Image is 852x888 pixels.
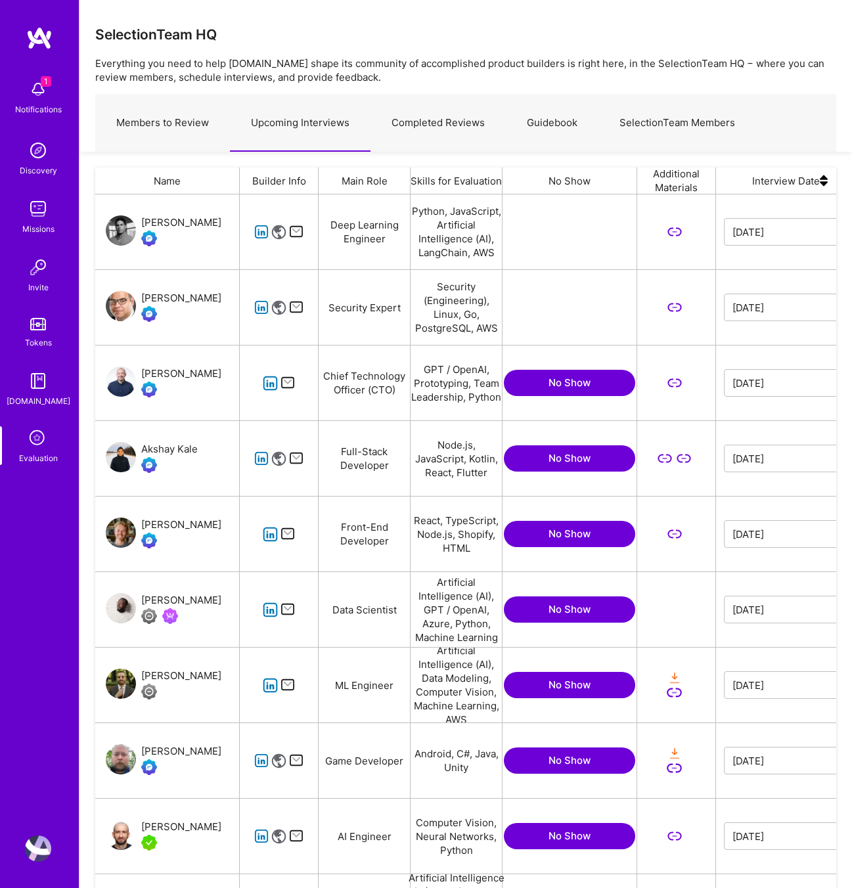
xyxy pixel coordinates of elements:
div: Notifications [15,102,62,116]
i: icon LinkSecondary [667,527,682,542]
i: icon SelectionTeam [26,426,51,451]
div: Data Scientist [319,572,411,647]
img: guide book [25,368,51,394]
div: Security (Engineering), Linux, Go, PostgreSQL, AWS [411,270,503,345]
i: icon Mail [280,602,296,617]
i: icon linkedIn [254,300,269,315]
i: icon Website [271,753,286,768]
div: Artificial Intelligence (AI), GPT / OpenAI, Azure, Python, Machine Learning [411,572,503,647]
button: No Show [504,596,635,623]
a: SelectionTeam Members [598,95,756,152]
input: Select Date... [732,830,841,843]
div: React, TypeScript, Node.js, Shopify, HTML [411,497,503,571]
div: Computer Vision, Neural Networks, Python [411,799,503,874]
div: GPT / OpenAI, Prototyping, Team Leadership, Python [411,345,503,420]
div: Deep Learning Engineer [319,194,411,269]
img: discovery [25,137,51,164]
img: User Avatar [106,215,136,246]
input: Select Date... [732,301,841,314]
img: sort [820,167,828,194]
i: icon Mail [280,376,296,391]
input: Select Date... [732,376,841,389]
i: icon LinkSecondary [667,225,682,240]
i: icon linkedIn [254,451,269,466]
img: User Avatar [106,820,136,850]
i: icon Mail [289,829,304,844]
div: Chief Technology Officer (CTO) [319,345,411,420]
div: Front-End Developer [319,497,411,571]
i: icon Website [271,300,286,315]
i: icon linkedIn [254,829,269,844]
div: Name [95,167,240,194]
div: [DOMAIN_NAME] [7,394,70,408]
img: User Avatar [106,366,136,397]
div: Artificial Intelligence (AI), Data Modeling, Computer Vision, Machine Learning, AWS [411,648,503,722]
i: icon LinkSecondary [677,451,692,466]
i: icon Website [271,225,286,240]
input: Select Date... [732,452,841,465]
button: No Show [504,672,635,698]
div: Full-Stack Developer [319,421,411,496]
input: Select Date... [732,225,841,238]
img: logo [26,26,53,50]
img: User Avatar [25,835,51,862]
a: User Avatar[PERSON_NAME]Evaluation Call Booked [106,290,221,324]
i: icon LinkSecondary [667,376,682,391]
a: User Avatar[PERSON_NAME]Evaluation Call Booked [106,744,221,778]
div: [PERSON_NAME] [141,592,221,608]
button: No Show [504,370,635,396]
a: User Avatar [22,835,55,862]
a: User Avatar[PERSON_NAME]Evaluation Call Booked [106,517,221,551]
i: icon OrangeDownload [667,746,682,761]
img: bell [25,76,51,102]
i: icon Mail [289,300,304,315]
div: No Show [503,167,637,194]
img: Invite [25,254,51,280]
i: icon linkedIn [263,527,278,542]
a: User Avatar[PERSON_NAME]Evaluation Call Booked [106,366,221,400]
div: Evaluation [19,451,58,465]
img: User Avatar [106,593,136,623]
i: icon linkedIn [263,376,278,391]
div: [PERSON_NAME] [141,819,221,835]
div: Skills for Evaluation [411,167,503,194]
button: No Show [504,747,635,774]
div: Builder Info [240,167,319,194]
div: [PERSON_NAME] [141,290,221,306]
i: icon LinkSecondary [667,300,682,315]
div: [PERSON_NAME] [141,744,221,759]
a: User AvatarAkshay KaleEvaluation Call Booked [106,441,198,476]
img: User Avatar [106,442,136,472]
img: Evaluation Call Booked [141,533,157,548]
input: Select Date... [732,527,841,541]
a: Members to Review [95,95,230,152]
input: Select Date... [732,678,841,692]
div: Additional Materials [637,167,716,194]
input: Select Date... [732,603,841,616]
i: icon Mail [280,678,296,693]
div: Node.js, JavaScript, Kotlin, React, Flutter [411,421,503,496]
input: Select Date... [732,754,841,767]
h3: SelectionTeam HQ [95,26,217,43]
div: Main Role [319,167,411,194]
p: Everything you need to help [DOMAIN_NAME] shape its community of accomplished product builders is... [95,56,836,84]
div: Python, JavaScript, Artificial Intelligence (AI), LangChain, AWS [411,194,503,269]
a: Upcoming Interviews [230,95,370,152]
div: [PERSON_NAME] [141,517,221,533]
div: Missions [22,222,55,236]
i: icon OrangeDownload [667,671,682,686]
a: Completed Reviews [370,95,506,152]
i: icon linkedIn [254,753,269,768]
i: icon Website [271,451,286,466]
a: User Avatar[PERSON_NAME]Limited AccessBeen on Mission [106,592,221,627]
a: Guidebook [506,95,598,152]
a: User Avatar[PERSON_NAME]Limited Access [106,668,221,702]
img: Evaluation Call Booked [141,457,157,473]
i: icon Mail [289,753,304,768]
div: AI Engineer [319,799,411,874]
i: icon Mail [280,527,296,542]
button: No Show [504,521,635,547]
a: User Avatar[PERSON_NAME]A.Teamer in Residence [106,819,221,853]
i: icon Mail [289,451,304,466]
i: icon Website [271,829,286,844]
